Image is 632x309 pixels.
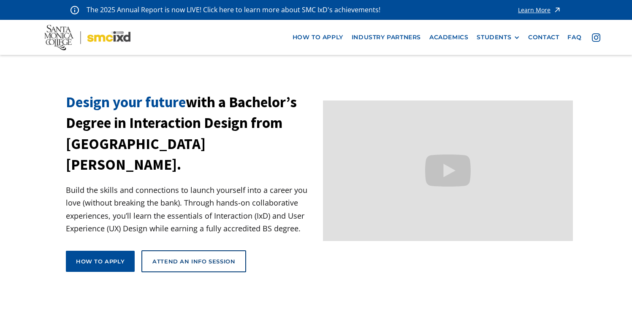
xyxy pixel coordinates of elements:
[71,5,79,14] img: icon - information - alert
[518,7,551,13] div: Learn More
[141,250,246,272] a: Attend an Info Session
[553,4,561,16] img: icon - arrow - alert
[76,257,125,265] div: How to apply
[66,92,316,175] h1: with a Bachelor’s Degree in Interaction Design from [GEOGRAPHIC_DATA][PERSON_NAME].
[477,34,520,41] div: STUDENTS
[425,30,472,45] a: Academics
[66,93,186,111] span: Design your future
[524,30,563,45] a: contact
[66,251,135,272] a: How to apply
[44,25,130,50] img: Santa Monica College - SMC IxD logo
[347,30,425,45] a: industry partners
[66,184,316,235] p: Build the skills and connections to launch yourself into a career you love (without breaking the ...
[477,34,511,41] div: STUDENTS
[323,100,573,241] iframe: Design your future with a Bachelor's Degree in Interaction Design from Santa Monica College
[87,4,381,16] p: The 2025 Annual Report is now LIVE! Click here to learn more about SMC IxD's achievements!
[518,4,561,16] a: Learn More
[152,257,235,265] div: Attend an Info Session
[288,30,347,45] a: how to apply
[592,33,600,42] img: icon - instagram
[563,30,586,45] a: faq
